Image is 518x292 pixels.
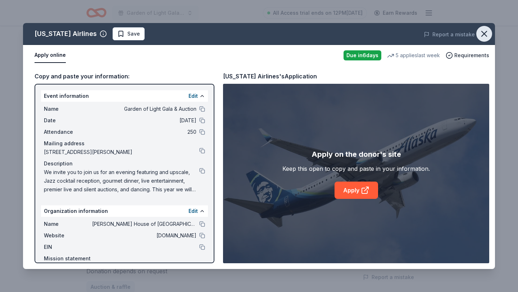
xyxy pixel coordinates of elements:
div: Keep this open to copy and paste in your information. [282,164,430,173]
div: Copy and paste your information: [35,72,214,81]
button: Edit [188,207,198,215]
span: EIN [44,243,92,251]
span: 250 [92,128,196,136]
span: Save [127,29,140,38]
span: [DOMAIN_NAME] [92,231,196,240]
div: Event information [41,90,208,102]
div: Due in 6 days [344,50,381,60]
span: [DATE] [92,116,196,125]
div: Apply on the donor's site [312,149,401,160]
button: Requirements [446,51,489,60]
span: We invite you to join us for an evening featuring and upscale, Jazz cocktail reception, gourmet d... [44,168,199,194]
span: Website [44,231,92,240]
span: [STREET_ADDRESS][PERSON_NAME] [44,148,199,156]
span: Date [44,116,92,125]
div: [US_STATE] Airlines [35,28,97,40]
span: Name [44,220,92,228]
div: Mission statement [44,254,205,263]
span: Name [44,105,92,113]
span: Attendance [44,128,92,136]
a: Apply [335,182,378,199]
button: Apply online [35,48,66,63]
span: Requirements [454,51,489,60]
span: Garden of Light Gala & Auction [92,105,196,113]
button: Save [113,27,145,40]
div: 5 applies last week [387,51,440,60]
div: Organization information [41,205,208,217]
span: [PERSON_NAME] House of [GEOGRAPHIC_DATA][US_STATE] [92,220,196,228]
div: [US_STATE] Airlines's Application [223,72,317,81]
button: Edit [188,92,198,100]
button: Report a mistake [424,30,475,39]
div: Mailing address [44,139,205,148]
div: Description [44,159,205,168]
